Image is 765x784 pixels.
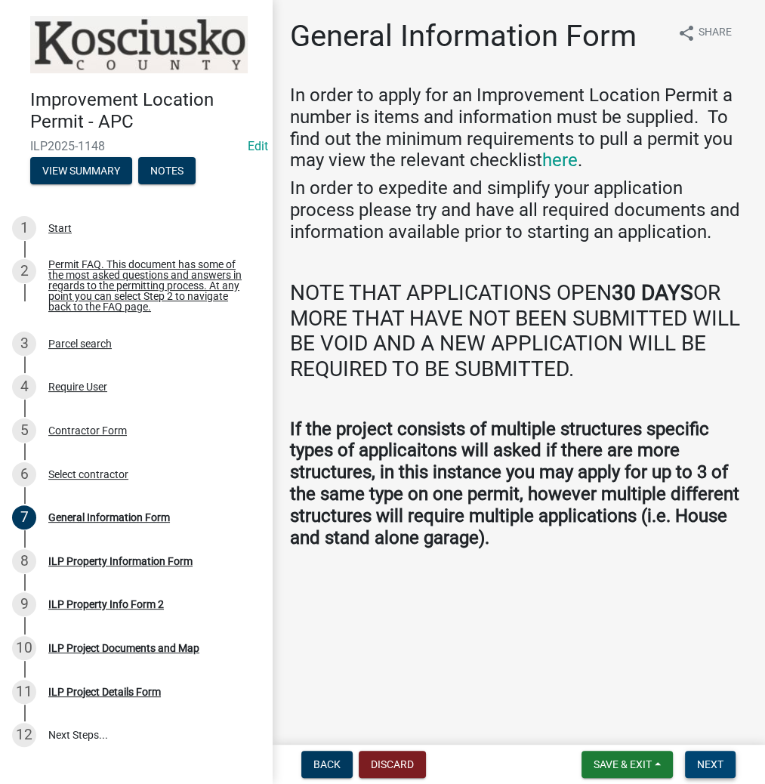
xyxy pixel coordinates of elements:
[290,18,637,54] h1: General Information Form
[301,751,353,778] button: Back
[685,751,736,778] button: Next
[12,375,36,399] div: 4
[581,751,673,778] button: Save & Exit
[12,332,36,356] div: 3
[12,462,36,486] div: 6
[48,381,107,392] div: Require User
[248,139,268,153] wm-modal-confirm: Edit Application Number
[30,139,242,153] span: ILP2025-1148
[290,85,747,171] h4: In order to apply for an Improvement Location Permit a number is items and information must be su...
[48,425,127,436] div: Contractor Form
[30,165,132,177] wm-modal-confirm: Summary
[48,556,193,566] div: ILP Property Information Form
[30,16,248,73] img: Kosciusko County, Indiana
[48,643,199,653] div: ILP Project Documents and Map
[48,599,164,610] div: ILP Property Info Form 2
[542,150,578,171] a: here
[699,24,732,42] span: Share
[138,165,196,177] wm-modal-confirm: Notes
[138,157,196,184] button: Notes
[359,751,426,778] button: Discard
[12,216,36,240] div: 1
[12,680,36,704] div: 11
[48,223,72,233] div: Start
[12,723,36,747] div: 12
[677,24,696,42] i: share
[697,758,723,770] span: Next
[290,177,747,242] h4: In order to expedite and simplify your application process please try and have all required docum...
[665,18,744,48] button: shareShare
[48,687,161,697] div: ILP Project Details Form
[48,338,112,349] div: Parcel search
[30,157,132,184] button: View Summary
[290,280,747,381] h3: NOTE THAT APPLICATIONS OPEN OR MORE THAT HAVE NOT BEEN SUBMITTED WILL BE VOID AND A NEW APPLICATI...
[12,549,36,573] div: 8
[248,139,268,153] a: Edit
[12,636,36,660] div: 10
[12,505,36,529] div: 7
[12,592,36,616] div: 9
[612,280,693,305] strong: 30 DAYS
[48,512,170,523] div: General Information Form
[12,259,36,283] div: 2
[594,758,652,770] span: Save & Exit
[48,469,128,480] div: Select contractor
[12,418,36,443] div: 5
[290,418,739,548] strong: If the project consists of multiple structures specific types of applicaitons will asked if there...
[30,89,260,133] h4: Improvement Location Permit - APC
[313,758,341,770] span: Back
[48,259,248,312] div: Permit FAQ. This document has some of the most asked questions and answers in regards to the perm...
